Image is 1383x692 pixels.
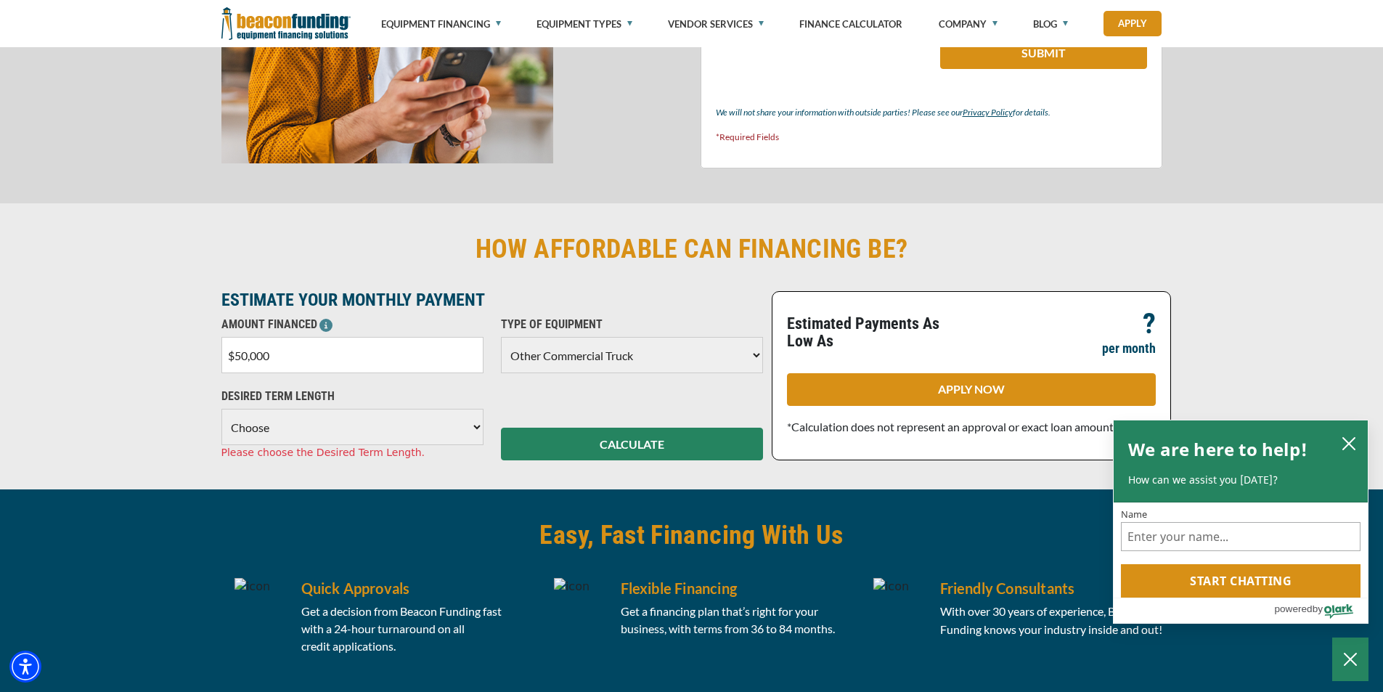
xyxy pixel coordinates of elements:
a: Apply [1103,11,1162,36]
iframe: reCAPTCHA [716,36,892,81]
button: close chatbox [1337,433,1360,453]
p: per month [1102,340,1156,357]
p: AMOUNT FINANCED [221,316,484,333]
button: CALCULATE [501,428,763,460]
h2: Easy, Fast Financing With Us [221,518,1162,552]
h5: Quick Approvals [301,577,523,599]
p: TYPE OF EQUIPMENT [501,316,763,333]
span: With over 30 years of experience, Beacon Funding knows your industry inside and out! [940,604,1162,636]
span: *Calculation does not represent an approval or exact loan amount. [787,420,1116,433]
div: Please choose the Desired Term Length. [221,445,484,460]
a: APPLY NOW [787,373,1156,406]
h5: Friendly Consultants [940,577,1162,599]
input: Name [1121,522,1360,551]
h5: Flexible Financing [621,577,843,599]
h2: We are here to help! [1128,435,1307,464]
p: We will not share your information with outside parties! Please see our for details. [716,104,1147,121]
button: Submit [940,36,1147,69]
div: olark chatbox [1113,420,1368,624]
p: Get a financing plan that’s right for your business, with terms from 36 to 84 months. [621,603,843,638]
img: icon [873,578,909,595]
span: powered [1274,600,1312,618]
p: ESTIMATE YOUR MONTHLY PAYMENT [221,291,763,309]
p: *Required Fields [716,129,1147,146]
span: by [1313,600,1323,618]
p: Estimated Payments As Low As [787,315,963,350]
p: How can we assist you [DATE]? [1128,473,1353,487]
img: icon [234,578,270,595]
button: Start chatting [1121,564,1360,598]
a: Privacy Policy [963,107,1013,118]
img: icon [554,578,589,595]
input: $ [221,337,484,373]
a: Powered by Olark [1274,598,1368,623]
div: Accessibility Menu [9,651,41,683]
button: Close Chatbox [1332,638,1368,681]
p: DESIRED TERM LENGTH [221,388,484,405]
p: ? [1143,315,1156,333]
label: Name [1121,510,1360,519]
h2: HOW AFFORDABLE CAN FINANCING BE? [221,232,1162,266]
p: Get a decision from Beacon Funding fast with a 24-hour turnaround on all credit applications. [301,603,523,655]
